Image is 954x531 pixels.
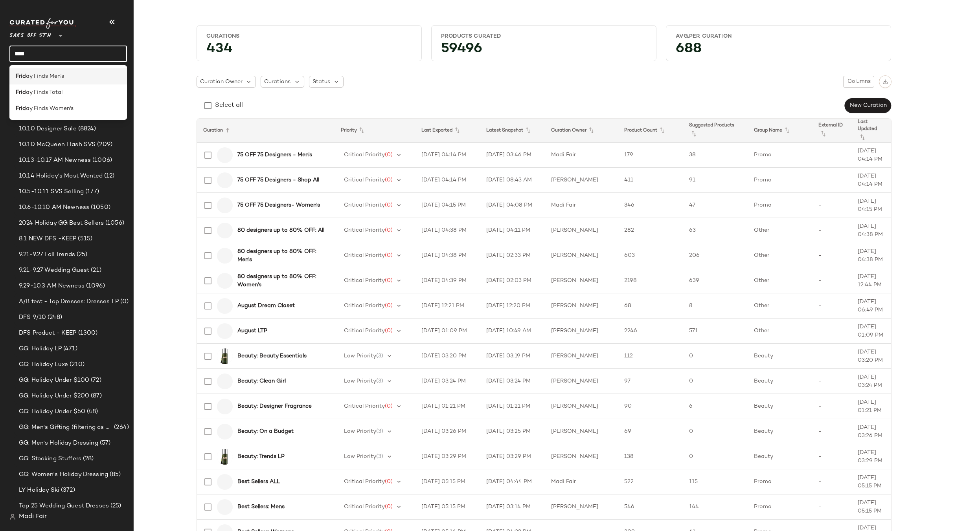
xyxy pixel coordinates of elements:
span: Low Priority [344,353,376,359]
img: 0400022885650_SLATEBLUE [217,298,233,314]
span: ay Finds Total [26,88,62,97]
td: [DATE] 02:03 PM [480,268,545,293]
th: Latest Snapshot [480,119,545,143]
b: August LTP [237,327,267,335]
td: 115 [683,469,748,494]
td: [DATE] 04:14 PM [851,168,891,193]
td: 282 [618,218,683,243]
span: GG: Men's Holiday Dressing [19,439,98,448]
img: svg%3e [882,79,888,84]
td: 91 [683,168,748,193]
span: (85) [108,470,121,479]
b: Beauty: On a Budget [237,427,294,436]
b: Best Sellers ALL [237,478,280,486]
span: 10.13-10.17 AM Newness [19,156,91,165]
span: (0) [385,177,393,183]
td: [DATE] 03:14 PM [480,494,545,520]
b: Frid [16,104,26,113]
span: (515) [76,234,92,244]
td: [PERSON_NAME] [545,218,618,243]
td: [DATE] 04:38 PM [415,243,480,268]
td: 0 [683,419,748,444]
td: [PERSON_NAME] [545,293,618,319]
td: [DATE] 03:26 PM [851,419,891,444]
span: (1096) [85,282,105,291]
td: [DATE] 03:19 PM [480,344,545,369]
span: (3) [376,454,383,460]
span: ay Finds Women's [26,104,74,113]
td: [PERSON_NAME] [545,319,618,344]
td: - [812,268,851,293]
td: [DATE] 01:21 PM [480,394,545,419]
span: 10.6-10.10 AM Newness [19,203,89,212]
td: 0 [683,369,748,394]
td: [DATE] 03:29 PM [480,444,545,469]
td: [DATE] 06:49 PM [851,293,891,319]
b: Best Sellers: Mens [237,503,285,511]
span: 9.21-9.27 Fall Trends [19,250,75,259]
span: (0) [385,303,393,309]
td: 8 [683,293,748,319]
td: [DATE] 04:44 PM [480,469,545,494]
span: (0) [385,504,393,510]
span: (87) [89,392,102,401]
span: Low Priority [344,454,376,460]
td: 0 [683,344,748,369]
td: Madi Fair [545,193,618,218]
th: Suggested Products [683,119,748,143]
span: (1300) [77,329,98,338]
th: Curation [197,119,335,143]
td: Beauty [748,394,812,419]
td: 112 [618,344,683,369]
img: 0400022779578_PINK [217,474,233,490]
td: 2198 [618,268,683,293]
span: Critical Priority [344,328,385,334]
td: 639 [683,268,748,293]
td: 6 [683,394,748,419]
span: Status [312,78,330,86]
span: (48) [85,407,98,416]
span: (0) [385,152,393,158]
b: 75 OFF 75 Designers - Shop All [237,176,319,184]
td: [DATE] 03:24 PM [851,369,891,394]
th: Group Name [748,119,812,143]
span: Low Priority [344,378,376,384]
td: Beauty [748,444,812,469]
span: (0) [385,328,393,334]
td: 179 [618,143,683,168]
span: (0) [119,297,129,306]
span: (177) [84,187,99,196]
span: Critical Priority [344,403,385,409]
td: [DATE] 12:21 PM [415,293,480,319]
td: 522 [618,469,683,494]
span: 10.10 McQueen Flash SVS [19,140,96,149]
td: [DATE] 04:15 PM [851,193,891,218]
span: Critical Priority [344,227,385,233]
td: [PERSON_NAME] [545,444,618,469]
td: [DATE] 04:39 PM [415,268,480,293]
span: LY Holiday Ski [19,486,59,495]
span: (1056) [104,219,124,228]
img: 0400013833385 [217,424,233,439]
td: [PERSON_NAME] [545,369,618,394]
img: 0400019731762 [217,399,233,414]
b: Beauty: Trends LP [237,452,285,461]
img: 0400022500702_IVORY [217,147,233,163]
span: DFS 9/10 [19,313,46,322]
td: - [812,444,851,469]
td: [DATE] 04:14 PM [851,143,891,168]
span: Columns [847,79,870,85]
td: [DATE] 12:44 PM [851,268,891,293]
td: [DATE] 05:15 PM [415,494,480,520]
span: (72) [89,376,101,385]
span: Critical Priority [344,303,385,309]
div: Products Curated [441,33,647,40]
th: External ID [812,119,851,143]
td: [DATE] 03:46 PM [480,143,545,168]
b: 75 OFF 75 Designers- Women's [237,201,320,209]
th: Product Count [618,119,683,143]
span: GG: Holiday Under $50 [19,407,85,416]
td: [DATE] 04:14 PM [415,168,480,193]
td: Beauty [748,369,812,394]
span: (0) [385,479,393,485]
